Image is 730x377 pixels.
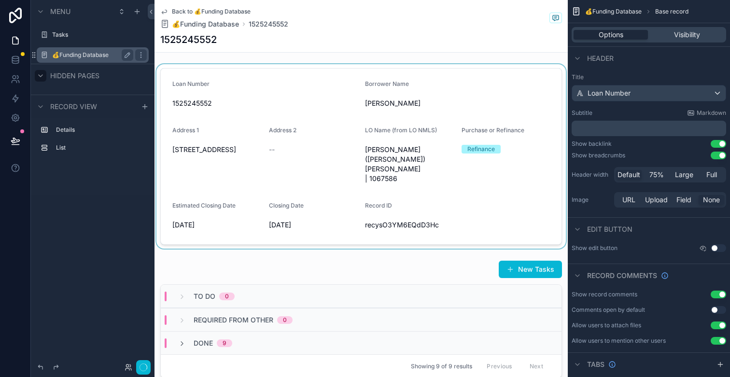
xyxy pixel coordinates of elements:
a: Markdown [687,109,726,117]
span: Base record [655,8,688,15]
div: scrollable content [572,121,726,136]
span: 💰Funding Database [585,8,642,15]
label: 💰Funding Database [52,51,129,59]
span: URL [622,195,635,205]
span: Default [618,170,640,180]
label: Image [572,196,610,204]
label: Header width [572,171,610,179]
span: Menu [50,7,70,16]
div: Show breadcrumbs [572,152,625,159]
span: None [703,195,720,205]
h1: 1525245552 [160,33,217,46]
span: Showing 9 of 9 results [411,363,472,370]
span: 💰Funding Database [172,19,239,29]
span: Tabs [587,360,604,369]
label: Title [572,73,726,81]
div: 0 [225,293,229,300]
a: Back to 💰Funding Database [160,8,251,15]
span: To do [194,292,215,301]
label: List [56,144,145,152]
div: Comments open by default [572,306,645,314]
span: Large [675,170,693,180]
span: Edit button [587,224,632,234]
span: Required from Other [194,315,273,325]
span: Record comments [587,271,657,280]
span: Hidden pages [50,71,99,81]
label: Show edit button [572,244,618,252]
span: Upload [645,195,668,205]
div: Show record comments [572,291,637,298]
label: Subtitle [572,109,592,117]
span: Back to 💰Funding Database [172,8,251,15]
span: Markdown [697,109,726,117]
a: 1525245552 [249,19,288,29]
div: Allow users to attach files [572,321,641,329]
span: Options [599,30,623,40]
div: 0 [283,316,287,324]
label: Details [56,126,145,134]
span: Full [706,170,717,180]
a: 💰Funding Database [160,19,239,29]
div: 9 [223,339,226,347]
span: Header [587,54,614,63]
span: Loan Number [588,88,631,98]
button: Loan Number [572,85,726,101]
span: Done [194,338,213,348]
span: Visibility [674,30,700,40]
div: Allow users to mention other users [572,337,666,345]
span: 75% [649,170,664,180]
div: Show backlink [572,140,612,148]
label: Tasks [52,31,147,39]
span: Field [676,195,691,205]
div: scrollable content [31,118,154,165]
span: Record view [50,102,97,112]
